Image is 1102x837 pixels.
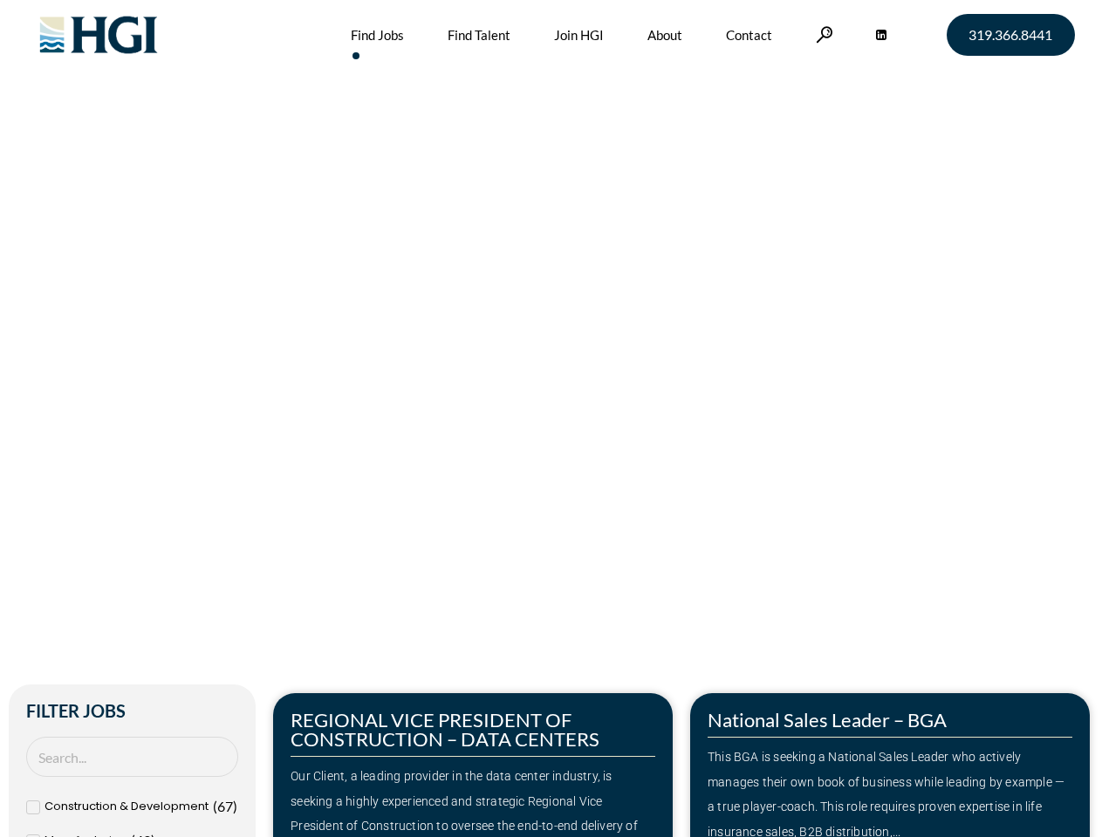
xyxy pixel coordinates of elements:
span: Construction & Development [44,794,209,820]
span: Jobs [106,351,133,369]
span: Next Move [325,270,582,328]
a: Search [816,26,833,43]
a: Home [63,351,99,369]
span: 67 [217,798,233,814]
span: ) [233,798,237,814]
a: National Sales Leader – BGA [708,708,947,732]
input: Search Job [26,737,238,778]
span: » [63,351,133,369]
a: REGIONAL VICE PRESIDENT OF CONSTRUCTION – DATA CENTERS [291,708,599,751]
a: 319.366.8441 [947,14,1075,56]
span: Make Your [63,268,315,330]
span: ( [213,798,217,814]
span: 319.366.8441 [969,28,1052,42]
h2: Filter Jobs [26,702,238,719]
